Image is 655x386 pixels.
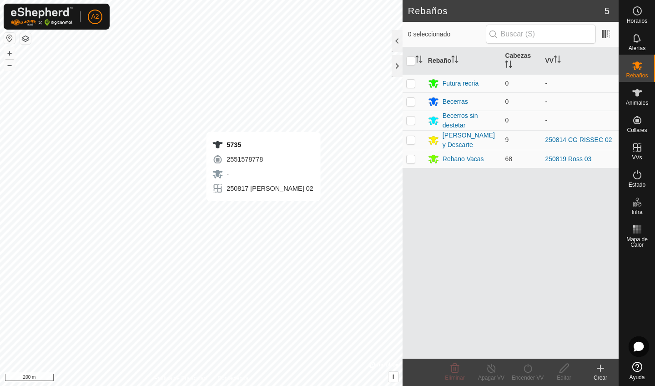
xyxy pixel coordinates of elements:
span: Rebaños [626,73,648,78]
a: 250819 Ross 03 [545,155,591,163]
a: Política de Privacidad [154,374,207,382]
div: Apagar VV [473,374,509,382]
p-sorticon: Activar para ordenar [505,62,512,69]
th: Cabezas [501,47,541,75]
td: - [541,92,619,111]
img: Logo Gallagher [11,7,73,26]
p-sorticon: Activar para ordenar [451,57,458,64]
span: 0 [505,117,509,124]
th: Rebaño [424,47,502,75]
h2: Rebaños [408,5,605,16]
a: Ayuda [619,358,655,384]
div: 5735 [212,139,313,150]
div: Futura recria [443,79,479,88]
button: + [4,48,15,59]
span: Ayuda [630,375,645,380]
button: – [4,60,15,71]
span: 9 [505,136,509,143]
span: 0 [505,80,509,87]
div: Crear [582,374,619,382]
span: 0 seleccionado [408,30,486,39]
input: Buscar (S) [486,25,596,44]
th: VV [541,47,619,75]
div: Becerras [443,97,468,107]
span: Alertas [629,46,645,51]
span: A2 [91,12,99,21]
span: Collares [627,127,647,133]
span: Mapa de Calor [621,237,653,248]
div: Encender VV [509,374,546,382]
span: Infra [631,209,642,215]
a: Contáctenos [217,374,248,382]
p-sorticon: Activar para ordenar [554,57,561,64]
button: Restablecer Mapa [4,33,15,44]
span: 5 [605,4,610,18]
span: VVs [632,155,642,160]
div: 250817 [PERSON_NAME] 02 [212,183,313,194]
div: Editar [546,374,582,382]
span: Eliminar [445,375,464,381]
p-sorticon: Activar para ordenar [415,57,423,64]
div: 2551578778 [212,154,313,165]
div: - [212,168,313,179]
td: - [541,111,619,130]
button: Capas del Mapa [20,33,31,44]
div: [PERSON_NAME] y Descarte [443,131,498,150]
a: 250814 CG RISSEC 02 [545,136,612,143]
td: - [541,74,619,92]
div: Becerros sin destetar [443,111,498,130]
span: Animales [626,100,648,106]
div: Rebano Vacas [443,154,484,164]
span: Horarios [627,18,647,24]
button: i [388,372,398,382]
span: 68 [505,155,512,163]
span: i [393,373,394,381]
span: 0 [505,98,509,105]
span: Estado [629,182,645,188]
